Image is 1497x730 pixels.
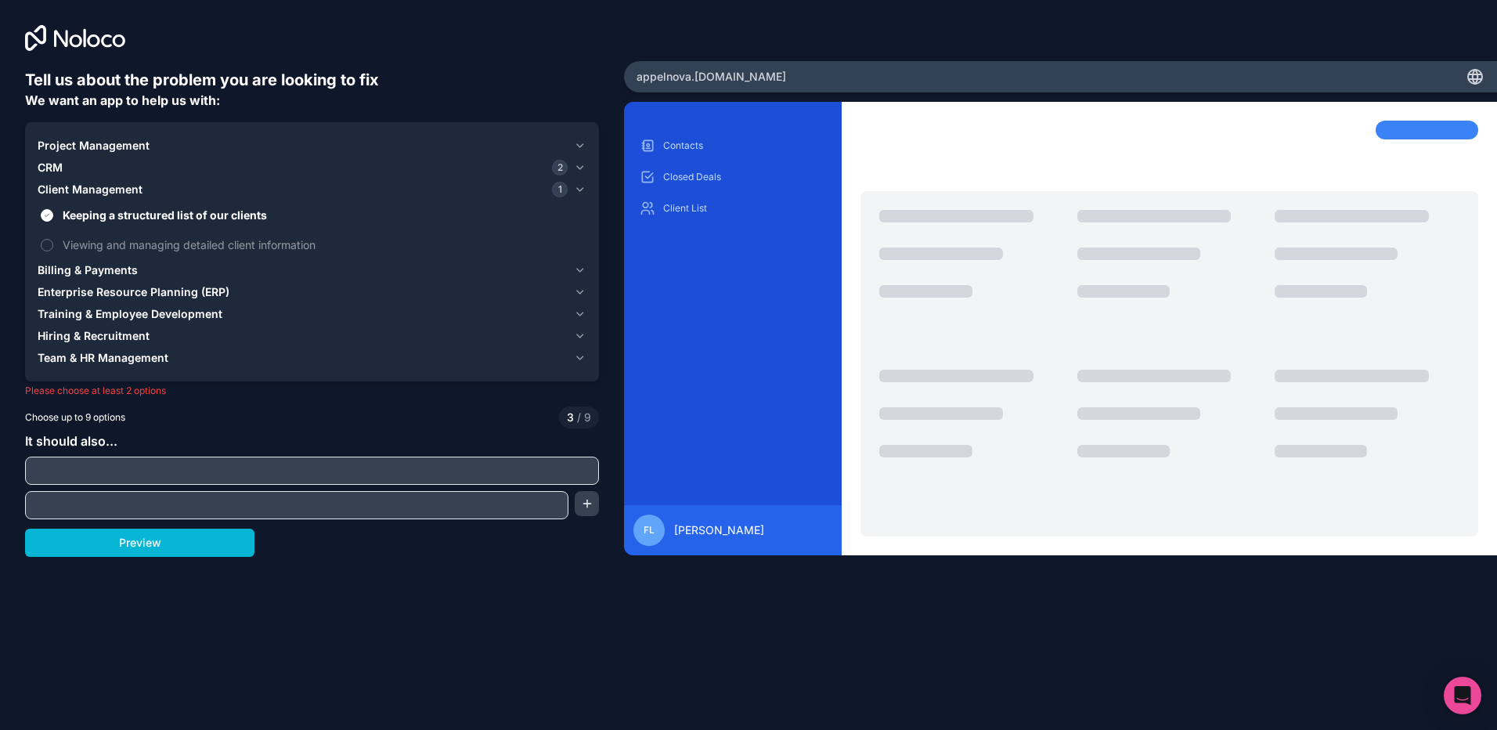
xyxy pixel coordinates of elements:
span: Viewing and managing detailed client information [63,237,583,253]
div: scrollable content [637,133,830,493]
span: 9 [574,410,591,425]
p: Client List [663,202,827,215]
span: Hiring & Recruitment [38,328,150,344]
span: Team & HR Management [38,350,168,366]
span: 3 [567,410,574,425]
button: Client Management1 [38,179,586,201]
span: 1 [552,182,568,197]
p: Closed Deals [663,171,827,183]
span: It should also... [25,433,117,449]
button: Billing & Payments [38,259,586,281]
span: Keeping a structured list of our clients [63,207,583,223]
button: CRM2 [38,157,586,179]
span: [PERSON_NAME] [674,522,764,538]
h6: Tell us about the problem you are looking to fix [25,69,599,91]
button: Project Management [38,135,586,157]
span: FL [644,524,655,537]
span: We want an app to help us with: [25,92,220,108]
span: Choose up to 9 options [25,410,125,425]
button: Hiring & Recruitment [38,325,586,347]
button: Keeping a structured list of our clients [41,209,53,222]
p: Contacts [663,139,827,152]
div: Open Intercom Messenger [1444,677,1481,714]
span: Enterprise Resource Planning (ERP) [38,284,229,300]
button: Training & Employee Development [38,303,586,325]
span: Project Management [38,138,150,154]
span: CRM [38,160,63,175]
span: Billing & Payments [38,262,138,278]
span: Training & Employee Development [38,306,222,322]
span: / [577,410,581,424]
button: Enterprise Resource Planning (ERP) [38,281,586,303]
div: Client Management1 [38,201,586,259]
span: appelnova .[DOMAIN_NAME] [637,69,786,85]
p: Please choose at least 2 options [25,385,599,397]
button: Preview [25,529,254,557]
button: Viewing and managing detailed client information [41,239,53,251]
button: Team & HR Management [38,347,586,369]
span: Client Management [38,182,142,197]
span: 2 [552,160,568,175]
